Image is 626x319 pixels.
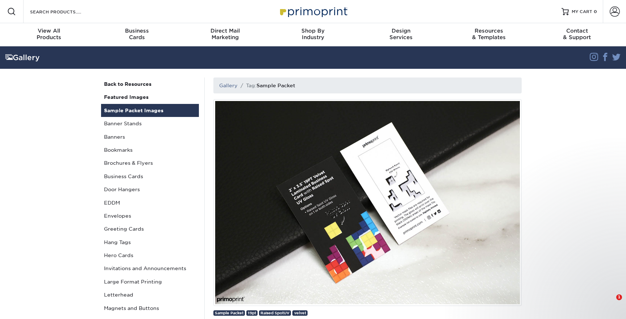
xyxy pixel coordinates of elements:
[101,209,199,222] a: Envelopes
[101,249,199,262] a: Hero Cards
[445,28,533,41] div: & Templates
[104,108,163,113] strong: Sample Packet Images
[292,310,307,316] a: velvet
[101,302,199,315] a: Magnets and Buttons
[2,297,62,316] iframe: Google Customer Reviews
[5,28,93,41] div: Products
[260,311,289,315] span: Raised SpotUV
[101,117,199,130] a: Banner Stands
[269,23,357,46] a: Shop ByIndustry
[259,310,291,316] a: Raised SpotUV
[246,310,258,316] a: 19pt
[101,77,199,91] a: Back to Resources
[445,28,533,34] span: Resources
[616,294,622,300] span: 1
[101,222,199,235] a: Greeting Cards
[101,288,199,301] a: Letterhead
[5,28,93,34] span: View All
[101,91,199,104] a: Featured Images
[294,311,306,315] span: velvet
[101,104,199,117] a: Sample Packet Images
[93,28,181,41] div: Cards
[277,4,349,19] img: Primoprint
[248,311,256,315] span: 19pt
[101,262,199,275] a: Invitations and Announcements
[29,7,100,16] input: SEARCH PRODUCTS.....
[445,23,533,46] a: Resources& Templates
[101,170,199,183] a: Business Cards
[533,23,621,46] a: Contact& Support
[181,23,269,46] a: Direct MailMarketing
[101,130,199,143] a: Banners
[213,310,245,316] a: Sample Packet
[238,82,295,89] li: Tag:
[357,28,445,34] span: Design
[93,23,181,46] a: BusinessCards
[219,83,238,88] a: Gallery
[269,28,357,41] div: Industry
[101,183,199,196] a: Door Hangers
[357,23,445,46] a: DesignServices
[533,28,621,34] span: Contact
[601,294,619,312] iframe: Intercom live chat
[269,28,357,34] span: Shop By
[101,196,199,209] a: EDDM
[256,83,295,88] h1: Sample Packet
[357,28,445,41] div: Services
[93,28,181,34] span: Business
[101,236,199,249] a: Hang Tags
[213,99,522,306] img: 19pt Velvet Laminated Business Card with Raised Spot UV Gloss
[215,311,243,315] span: Sample Packet
[594,9,597,14] span: 0
[181,28,269,41] div: Marketing
[101,143,199,156] a: Bookmarks
[533,28,621,41] div: & Support
[181,28,269,34] span: Direct Mail
[101,156,199,169] a: Brochures & Flyers
[104,94,149,100] strong: Featured Images
[5,23,93,46] a: View AllProducts
[101,275,199,288] a: Large Format Printing
[572,9,592,15] span: MY CART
